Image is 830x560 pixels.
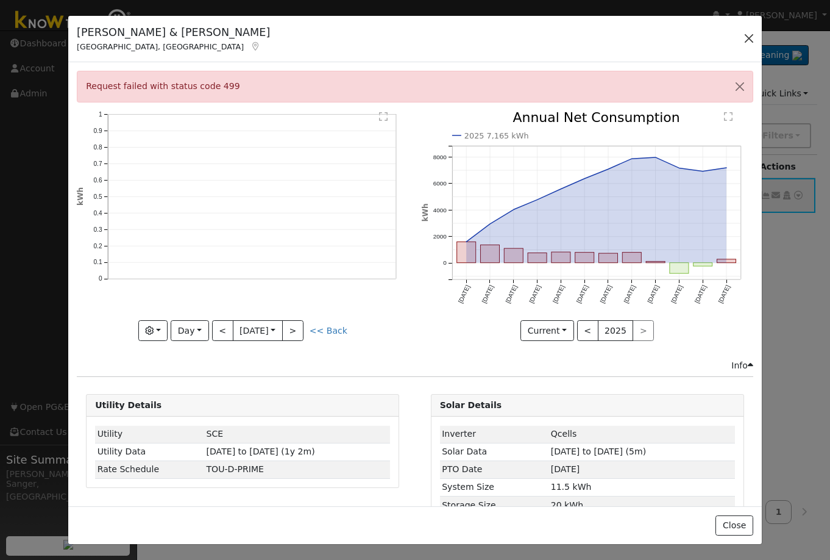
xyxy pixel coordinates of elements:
[94,177,102,184] text: 0.6
[433,233,447,240] text: 2000
[77,24,270,40] h5: [PERSON_NAME] & [PERSON_NAME]
[701,169,706,174] circle: onclick=""
[94,226,102,232] text: 0.3
[94,210,102,217] text: 0.4
[250,41,261,51] a: Map
[433,153,447,160] text: 8000
[94,144,102,151] text: 0.8
[95,443,204,461] td: Utility Data
[552,252,570,263] rect: onclick=""
[95,426,204,443] td: Utility
[725,112,733,121] text: 
[310,326,347,336] a: << Back
[551,429,577,439] span: ID: 1227, authorized: 04/24/25
[693,263,712,266] rect: onclick=""
[693,284,708,304] text: [DATE]
[552,284,566,304] text: [DATE]
[558,187,563,192] circle: onclick=""
[94,242,102,249] text: 0.2
[212,320,233,341] button: <
[99,275,102,282] text: 0
[433,207,447,214] text: 4000
[551,447,646,456] span: [DATE] to [DATE] (5m)
[575,253,594,263] rect: onclick=""
[488,221,492,226] circle: onclick=""
[464,131,529,140] text: 2025 7,165 kWh
[77,42,244,51] span: [GEOGRAPHIC_DATA], [GEOGRAPHIC_DATA]
[727,71,753,101] button: Close
[647,284,661,304] text: [DATE]
[95,461,204,478] td: Rate Schedule
[282,320,303,341] button: >
[440,400,502,410] strong: Solar Details
[511,207,516,212] circle: onclick=""
[480,284,494,304] text: [DATE]
[630,156,634,161] circle: onclick=""
[421,203,430,221] text: kWh
[599,284,613,304] text: [DATE]
[94,127,102,134] text: 0.9
[520,320,574,341] button: Current
[480,245,499,263] rect: onclick=""
[606,167,611,171] circle: onclick=""
[94,259,102,265] text: 0.1
[623,253,642,263] rect: onclick=""
[653,155,658,160] circle: onclick=""
[94,193,102,200] text: 0.5
[77,71,753,102] div: Request failed with status code 499
[504,284,518,304] text: [DATE]
[646,262,665,263] rect: onclick=""
[433,180,447,187] text: 6000
[623,284,637,304] text: [DATE]
[551,500,583,510] span: 20 kWh
[440,478,549,496] td: System Size
[582,176,587,181] circle: onclick=""
[207,447,315,456] span: [DATE] to [DATE] (1y 2m)
[599,253,618,263] rect: onclick=""
[731,359,753,372] div: Info
[440,497,549,514] td: Storage Size
[717,284,731,304] text: [DATE]
[717,259,736,263] rect: onclick=""
[551,482,592,492] span: 11.5 kWh
[443,260,447,267] text: 0
[513,110,680,125] text: Annual Net Consumption
[715,515,753,536] button: Close
[171,320,208,341] button: Day
[440,461,549,478] td: PTO Date
[725,165,729,170] circle: onclick=""
[528,253,547,263] rect: onclick=""
[464,239,469,244] circle: onclick=""
[598,320,634,341] button: 2025
[94,160,102,167] text: 0.7
[440,443,549,461] td: Solar Data
[670,284,684,304] text: [DATE]
[535,197,540,202] circle: onclick=""
[456,242,475,262] rect: onclick=""
[207,429,224,439] span: ID: 2LXDB35SE, authorized: 08/12/25
[504,248,523,263] rect: onclick=""
[677,165,682,170] circle: onclick=""
[99,111,102,118] text: 1
[380,112,388,121] text: 
[577,320,598,341] button: <
[233,320,283,341] button: [DATE]
[670,263,689,274] rect: onclick=""
[551,464,580,474] span: [DATE]
[207,464,264,474] span: 71
[95,400,161,410] strong: Utility Details
[76,187,85,206] text: kWh
[440,426,549,443] td: Inverter
[457,284,471,304] text: [DATE]
[528,284,542,304] text: [DATE]
[575,284,589,304] text: [DATE]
